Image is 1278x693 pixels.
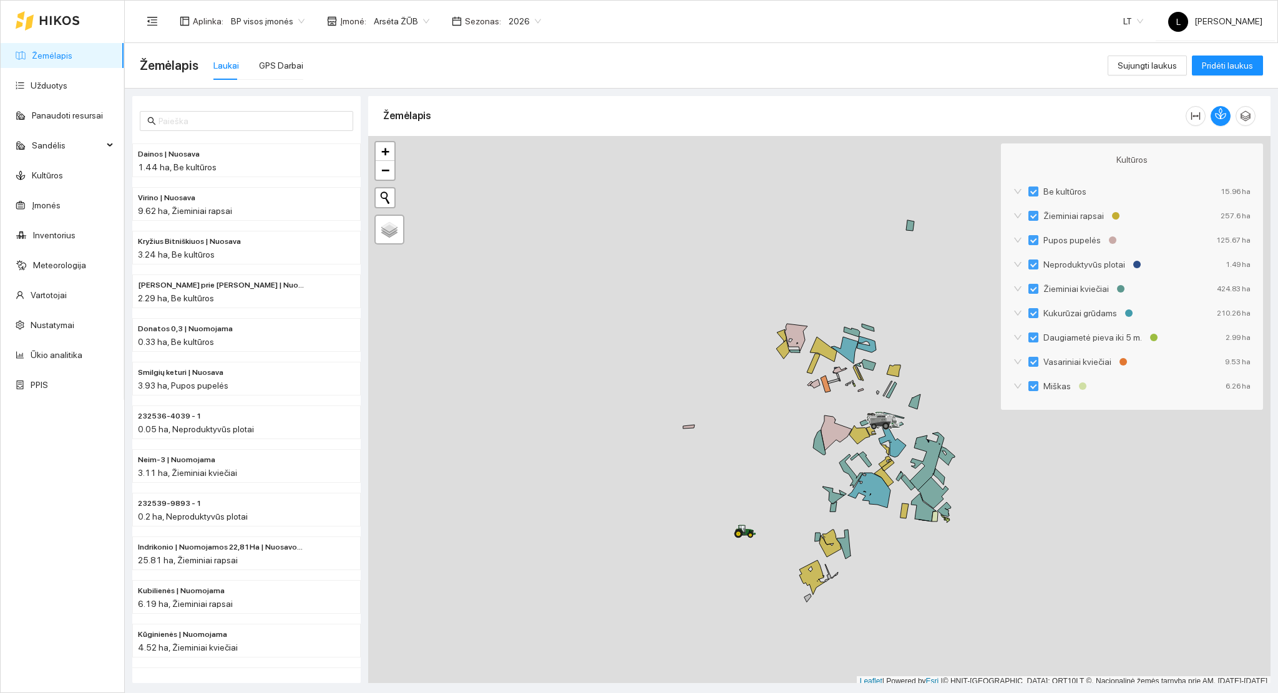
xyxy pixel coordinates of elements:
span: Kubilienės | Nuomojama [138,585,225,597]
a: Sujungti laukus [1108,61,1187,70]
a: Panaudoti resursai [32,110,103,120]
span: down [1013,357,1022,366]
span: 3.24 ha, Be kultūros [138,250,215,259]
span: Neim-3 | Nuomojama [138,454,215,466]
input: Paieška [159,114,346,128]
div: Žemėlapis [383,98,1186,133]
a: Leaflet [860,677,882,686]
span: menu-fold [147,16,158,27]
div: 6.26 ha [1226,379,1251,393]
span: 0.33 ha, Be kultūros [138,337,214,347]
span: 3.11 ha, Žieminiai kviečiai [138,468,237,478]
a: PPIS [31,380,48,390]
span: + [381,143,389,159]
div: 2.99 ha [1226,331,1251,344]
span: LT [1123,12,1143,31]
span: Kukurūzai grūdams [1038,306,1122,320]
a: Žemėlapis [32,51,72,61]
div: 424.83 ha [1217,282,1251,296]
span: 232536-4039 - 1 [138,410,202,422]
span: 1.44 ha, Be kultūros [138,162,217,172]
span: layout [180,16,190,26]
a: Layers [376,216,403,243]
span: Žemėlapis [140,56,198,75]
button: column-width [1186,106,1206,126]
span: Aplinka : [193,14,223,28]
a: Ūkio analitika [31,350,82,360]
span: 3.93 ha, Pupos pupelės [138,380,228,390]
span: Pridėti laukus [1202,59,1253,72]
span: down [1013,211,1022,220]
span: Daugiametė pieva iki 5 m. [1038,331,1147,344]
a: Meteorologija [33,260,86,270]
button: Pridėti laukus [1192,56,1263,75]
span: Sezonas : [465,14,501,28]
a: Užduotys [31,80,67,90]
span: L [1176,12,1181,32]
span: Donatos 0,3 | Nuomojama [138,323,233,335]
div: 125.67 ha [1216,233,1251,247]
span: 25.81 ha, Žieminiai rapsai [138,555,238,565]
a: Pridėti laukus [1192,61,1263,70]
span: 2.29 ha, Be kultūros [138,293,214,303]
span: − [381,162,389,178]
span: [PERSON_NAME] [1168,16,1262,26]
span: 0.2 ha, Neproduktyvūs plotai [138,511,248,521]
span: Kryžius Bitniškiuos | Nuosava [138,236,241,248]
a: Zoom out [376,161,394,180]
span: Sujungti laukus [1118,59,1177,72]
span: down [1013,333,1022,342]
span: Neproduktyvūs plotai [1038,258,1130,271]
span: down [1013,260,1022,269]
button: Sujungti laukus [1108,56,1187,75]
span: Miškas [1038,379,1076,393]
span: shop [327,16,337,26]
span: Virino | Nuosava [138,192,195,204]
div: 15.96 ha [1221,185,1251,198]
div: 210.26 ha [1217,306,1251,320]
span: Sandėlis [32,133,103,158]
div: | Powered by © HNIT-[GEOGRAPHIC_DATA]; ORT10LT ©, Nacionalinė žemės tarnyba prie AM, [DATE]-[DATE] [857,676,1271,687]
span: search [147,117,156,125]
span: Vasariniai kviečiai [1038,355,1116,369]
div: GPS Darbai [259,59,303,72]
span: Įmonė : [340,14,366,28]
span: calendar [452,16,462,26]
span: Arsėta ŽŪB [374,12,429,31]
span: Rolando prie Valės | Nuosava [138,279,305,291]
a: Zoom in [376,142,394,161]
a: Vartotojai [31,290,67,300]
a: Nustatymai [31,320,74,330]
span: 4.52 ha, Žieminiai kviečiai [138,642,238,652]
span: down [1013,309,1022,317]
span: down [1013,236,1022,245]
span: down [1013,284,1022,293]
div: 257.6 ha [1221,209,1251,223]
a: Įmonės [32,200,61,210]
span: BP visos įmonės [231,12,305,31]
span: Žieminiai kviečiai [1038,282,1114,296]
span: 0.05 ha, Neproduktyvūs plotai [138,424,254,434]
a: Esri [926,677,939,686]
button: Initiate a new search [376,188,394,207]
span: 232539-9893 - 1 [138,498,202,510]
span: Kultūros [1116,153,1148,167]
span: Indrikonio | Nuomojamos 22,81Ha | Nuosavos 3,00 Ha [138,541,305,553]
span: 6.19 ha, Žieminiai rapsai [138,599,233,609]
div: Laukai [213,59,239,72]
div: 9.53 ha [1225,355,1251,369]
span: Smilgių keturi | Nuosava [138,367,223,379]
span: down [1013,187,1022,196]
a: Inventorius [33,230,76,240]
span: Žieminiai rapsai [1038,209,1109,223]
a: Kultūros [32,170,63,180]
span: Dainos | Nuosava [138,148,200,160]
span: column-width [1186,111,1205,121]
span: Be kultūros [1038,185,1091,198]
button: menu-fold [140,9,165,34]
span: 9.62 ha, Žieminiai rapsai [138,206,232,216]
span: down [1013,382,1022,390]
div: 1.49 ha [1226,258,1251,271]
span: Kūginienės | Nuomojama [138,629,227,641]
span: Pupos pupelės [1038,233,1106,247]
